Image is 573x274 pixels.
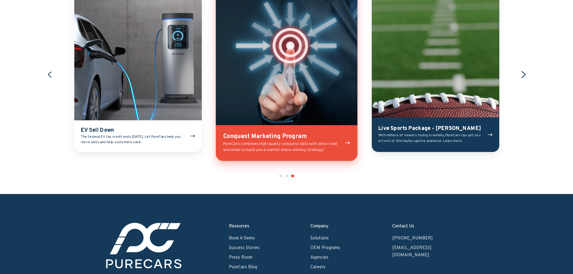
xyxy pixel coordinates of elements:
[229,264,257,270] a: PureCars Blog
[46,71,53,78] button: Previous slide
[392,245,467,259] li: [EMAIL_ADDRESS][DOMAIN_NAME]
[229,236,255,241] a: Book A Demo
[392,236,433,241] a: [PHONE_NUMBER]
[392,223,414,229] a: Contact Us
[310,245,340,251] a: OEM Programs
[310,255,328,260] a: Agencies
[285,174,288,177] button: Go to slide 2
[310,264,325,270] a: Careers
[279,174,282,177] button: Go to slide 1
[229,255,252,260] a: Press Room
[106,223,181,268] img: PureCars Footer Logo
[291,174,294,177] button: Go to slide 3
[519,70,528,79] button: Go to first slide
[229,245,260,251] a: Success Stories
[310,236,329,241] a: Solutions
[310,223,328,229] a: Company
[229,223,249,229] a: Resources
